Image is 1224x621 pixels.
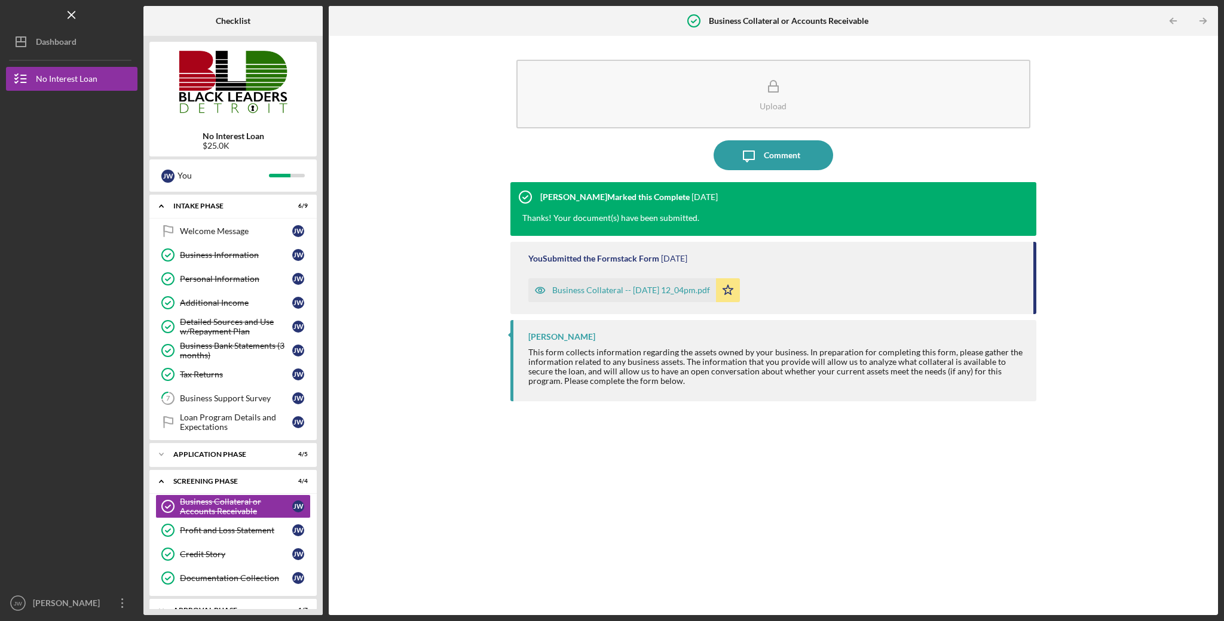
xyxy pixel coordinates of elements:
[155,410,311,434] a: Loan Program Details and ExpectationsJW
[180,370,292,379] div: Tax Returns
[155,494,311,518] a: Business Collateral or Accounts ReceivableJW
[155,267,311,291] a: Personal InformationJW
[155,243,311,267] a: Business InformationJW
[166,395,170,402] tspan: 7
[180,573,292,583] div: Documentation Collection
[180,317,292,336] div: Detailed Sources and Use w/Repayment Plan
[30,591,108,618] div: [PERSON_NAME]
[216,16,250,26] b: Checklist
[14,600,23,607] text: JW
[292,500,304,512] div: J W
[149,48,317,119] img: Product logo
[173,478,278,485] div: Screening Phase
[180,250,292,260] div: Business Information
[292,345,304,356] div: J W
[180,393,292,403] div: Business Support Survey
[180,525,292,535] div: Profit and Loss Statement
[36,67,97,94] div: No Interest Loan
[552,285,710,295] div: Business Collateral -- [DATE] 12_04pm.pdf
[528,332,595,342] div: [PERSON_NAME]
[203,141,264,150] div: $25.0K
[36,30,76,57] div: Dashboard
[173,202,278,210] div: Intake Phase
[178,165,269,186] div: You
[292,321,304,333] div: J W
[760,102,787,110] div: Upload
[6,591,137,615] button: JW[PERSON_NAME]
[173,607,278,614] div: Approval Phase
[286,478,308,485] div: 4 / 4
[292,548,304,560] div: J W
[286,451,308,458] div: 4 / 5
[286,202,308,210] div: 6 / 9
[180,274,292,284] div: Personal Information
[528,254,659,263] div: You Submitted the Formstack Form
[286,607,308,614] div: 1 / 7
[180,226,292,236] div: Welcome Message
[709,16,868,26] b: Business Collateral or Accounts Receivable
[155,291,311,315] a: Additional IncomeJW
[292,572,304,584] div: J W
[292,225,304,237] div: J W
[661,254,687,263] time: 2025-05-15 16:04
[155,219,311,243] a: Welcome MessageJW
[155,386,311,410] a: 7Business Support SurveyJW
[528,348,1025,386] div: This form collects information regarding the assets owned by your business. In preparation for co...
[203,131,264,141] b: No Interest Loan
[691,192,718,202] time: 2025-05-15 16:18
[540,192,690,202] div: [PERSON_NAME] Marked this Complete
[155,315,311,339] a: Detailed Sources and Use w/Repayment PlanJW
[180,497,292,516] div: Business Collateral or Accounts Receivable
[6,30,137,54] button: Dashboard
[161,170,175,183] div: J W
[292,368,304,380] div: J W
[292,524,304,536] div: J W
[173,451,278,458] div: Application Phase
[292,249,304,261] div: J W
[292,392,304,404] div: J W
[180,341,292,360] div: Business Bank Statements (3 months)
[292,273,304,285] div: J W
[764,140,800,170] div: Comment
[714,140,833,170] button: Comment
[180,549,292,559] div: Credit Story
[180,298,292,308] div: Additional Income
[292,297,304,309] div: J W
[522,212,699,224] div: Thanks! Your document(s) have been submitted.
[6,67,137,91] button: No Interest Loan
[516,60,1031,128] button: Upload
[292,416,304,428] div: J W
[155,339,311,362] a: Business Bank Statements (3 months)JW
[180,413,292,432] div: Loan Program Details and Expectations
[155,518,311,542] a: Profit and Loss StatementJW
[155,362,311,386] a: Tax ReturnsJW
[155,542,311,566] a: Credit StoryJW
[155,566,311,590] a: Documentation CollectionJW
[528,278,740,302] button: Business Collateral -- [DATE] 12_04pm.pdf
